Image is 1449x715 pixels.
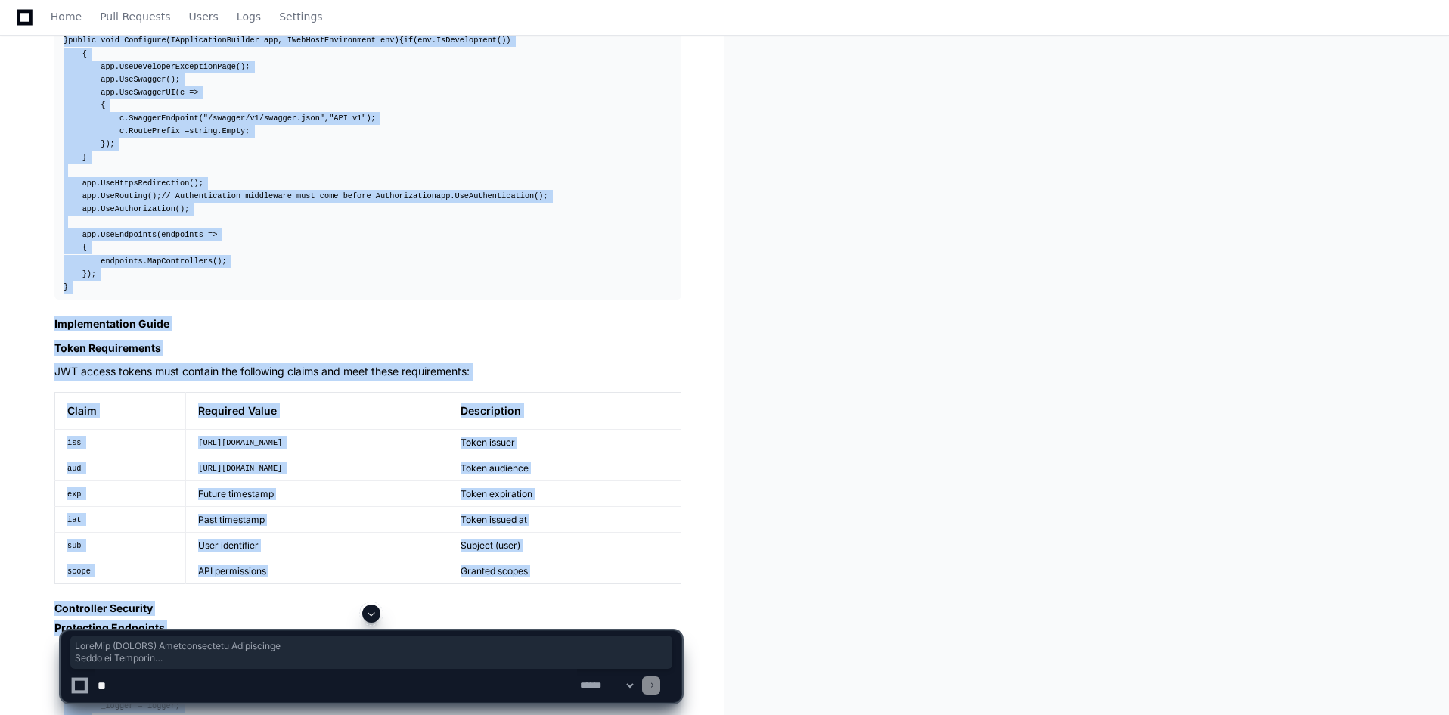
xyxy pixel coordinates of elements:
[448,393,681,430] th: Description
[186,393,448,430] th: Required Value
[448,558,681,584] td: Granted scopes
[448,533,681,558] td: Subject (user)
[67,515,81,524] code: iat
[54,601,681,616] h3: Controller Security
[186,481,448,507] td: Future timestamp
[448,455,681,481] td: Token audience
[161,191,436,201] span: // Authentication middleware must come before Authorization
[198,464,282,473] code: [URL][DOMAIN_NAME]
[171,36,395,45] span: IApplicationBuilder app, IWebHostEnvironment env
[55,393,186,430] th: Claim
[54,340,681,356] h3: Token Requirements
[279,12,322,21] span: Settings
[101,36,119,45] span: void
[75,640,668,664] span: LoreMip (DOLORS) Ametconsectetu Adipiscinge Seddo ei Temporin (#utlabore) (#etdoloremagna) (#aliq...
[189,126,217,135] span: string
[54,363,681,381] p: JWT access tokens must contain the following claims and meet these requirements:
[68,36,399,45] span: ( )
[186,558,448,584] td: API permissions
[329,113,366,123] span: "API v1"
[186,533,448,558] td: User identifier
[67,490,81,499] code: exp
[67,567,91,576] code: scope
[198,438,282,447] code: [URL][DOMAIN_NAME]
[189,12,219,21] span: Users
[448,507,681,533] td: Token issued at
[67,438,81,447] code: iss
[448,430,681,455] td: Token issuer
[67,464,81,473] code: aud
[448,481,681,507] td: Token expiration
[186,507,448,533] td: Past timestamp
[54,316,681,331] h2: Implementation Guide
[68,36,96,45] span: public
[100,12,170,21] span: Pull Requests
[124,36,166,45] span: Configure
[203,113,324,123] span: "/swagger/v1/swagger.json"
[67,541,81,550] code: sub
[51,12,82,21] span: Home
[404,36,413,45] span: if
[237,12,261,21] span: Logs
